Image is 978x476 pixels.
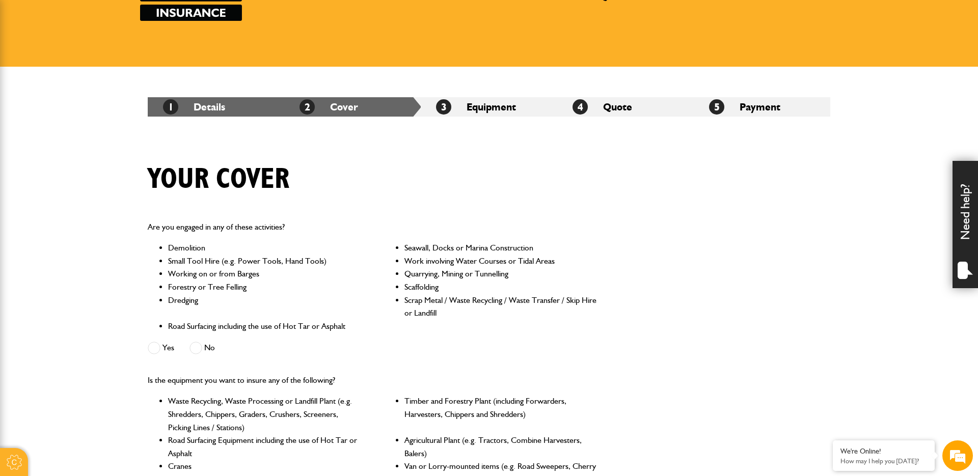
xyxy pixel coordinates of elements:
li: Payment [694,97,830,117]
li: Demolition [168,241,361,255]
div: We're Online! [840,447,927,456]
p: Are you engaged in any of these activities? [148,220,597,234]
li: Working on or from Barges [168,267,361,281]
li: Quarrying, Mining or Tunnelling [404,267,597,281]
li: Seawall, Docks or Marina Construction [404,241,597,255]
span: 2 [300,99,315,115]
li: Road Surfacing including the use of Hot Tar or Asphalt [168,320,361,333]
input: Enter your last name [13,94,186,117]
p: Is the equipment you want to insure any of the following? [148,374,597,387]
li: Scaffolding [404,281,597,294]
p: How may I help you today? [840,457,927,465]
h1: Your cover [148,162,289,197]
li: Small Tool Hire (e.g. Power Tools, Hand Tools) [168,255,361,268]
label: No [189,342,215,354]
li: Waste Recycling, Waste Processing or Landfill Plant (e.g. Shredders, Chippers, Graders, Crushers,... [168,395,361,434]
label: Yes [148,342,174,354]
li: Equipment [421,97,557,117]
span: 4 [573,99,588,115]
li: Agricultural Plant (e.g. Tractors, Combine Harvesters, Balers) [404,434,597,460]
li: Forestry or Tree Felling [168,281,361,294]
li: Dredging [168,294,361,320]
div: Chat with us now [53,57,171,70]
textarea: Type your message and hit 'Enter' [13,184,186,305]
span: 5 [709,99,724,115]
a: 1Details [163,101,225,113]
span: 3 [436,99,451,115]
input: Enter your phone number [13,154,186,177]
input: Enter your email address [13,124,186,147]
li: Timber and Forestry Plant (including Forwarders, Harvesters, Chippers and Shredders) [404,395,597,434]
span: 1 [163,99,178,115]
div: Minimize live chat window [167,5,192,30]
li: Quote [557,97,694,117]
li: Cover [284,97,421,117]
div: Need help? [953,161,978,288]
img: d_20077148190_company_1631870298795_20077148190 [17,57,43,71]
em: Start Chat [139,314,185,327]
li: Work involving Water Courses or Tidal Areas [404,255,597,268]
li: Road Surfacing Equipment including the use of Hot Tar or Asphalt [168,434,361,460]
li: Scrap Metal / Waste Recycling / Waste Transfer / Skip Hire or Landfill [404,294,597,320]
